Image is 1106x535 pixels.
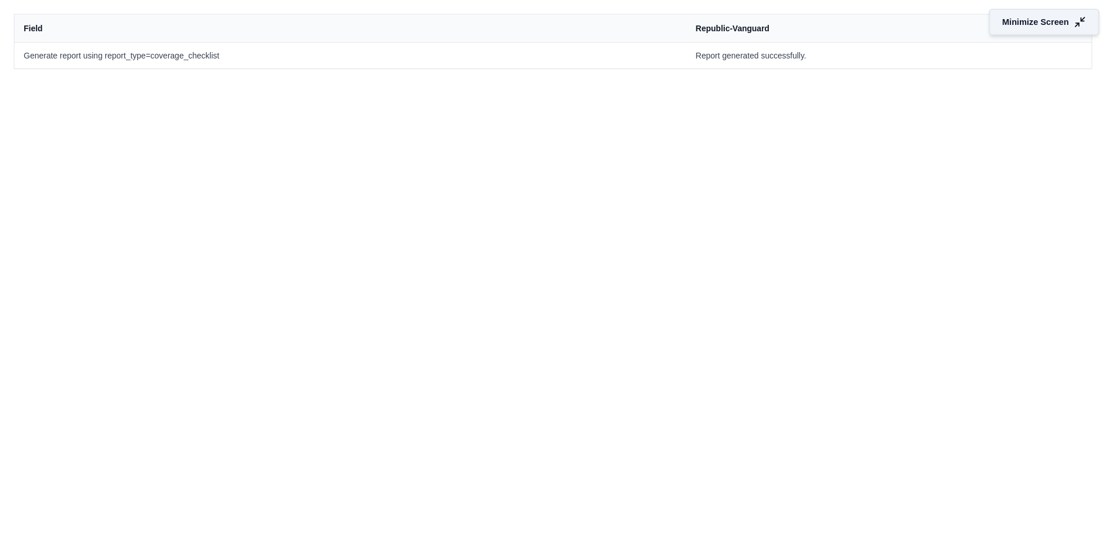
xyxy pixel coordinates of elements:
span: Generate report using report_type=coverage_checklist [24,50,677,61]
th: Field [14,14,687,42]
button: Minimize Screen [989,9,1100,35]
span: Report generated successfully. [696,50,1082,61]
th: Republic-Vanguard [687,14,1092,42]
span: Minimize Screen [1002,16,1069,28]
